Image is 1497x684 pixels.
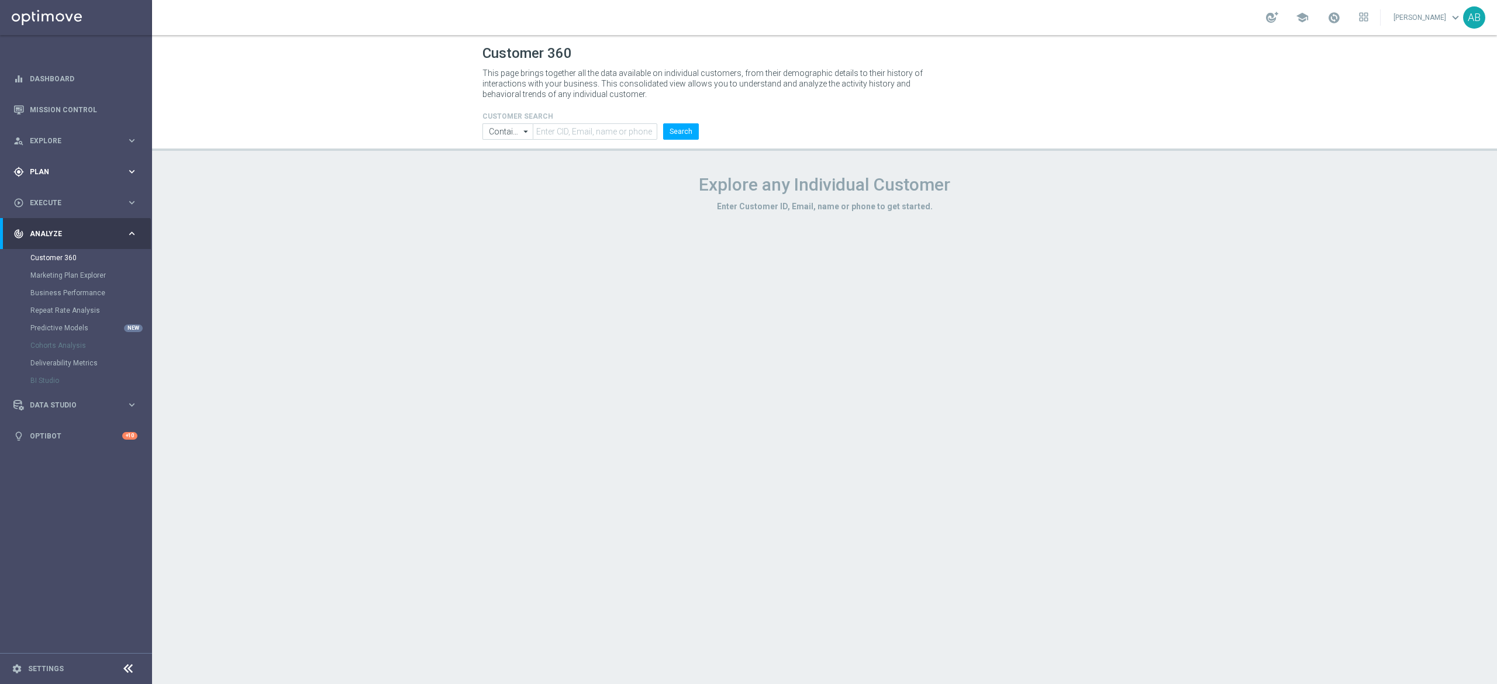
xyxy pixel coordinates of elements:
i: keyboard_arrow_right [126,197,137,208]
button: track_changes Analyze keyboard_arrow_right [13,229,138,239]
div: Optibot [13,420,137,451]
div: Plan [13,167,126,177]
div: AB [1463,6,1485,29]
i: keyboard_arrow_right [126,399,137,410]
i: gps_fixed [13,167,24,177]
a: Business Performance [30,288,122,298]
i: equalizer [13,74,24,84]
div: +10 [122,432,137,440]
a: Optibot [30,420,122,451]
a: Dashboard [30,63,137,94]
i: person_search [13,136,24,146]
i: settings [12,664,22,674]
span: Execute [30,199,126,206]
div: Data Studio [13,400,126,410]
button: Mission Control [13,105,138,115]
i: play_circle_outline [13,198,24,208]
span: keyboard_arrow_down [1449,11,1462,24]
h3: Enter Customer ID, Email, name or phone to get started. [482,201,1167,212]
i: keyboard_arrow_right [126,228,137,239]
a: Predictive Models [30,323,122,333]
div: Mission Control [13,94,137,125]
input: Contains [482,123,533,140]
div: Explore [13,136,126,146]
a: Customer 360 [30,253,122,262]
a: Repeat Rate Analysis [30,306,122,315]
div: Execute [13,198,126,208]
div: Repeat Rate Analysis [30,302,151,319]
a: [PERSON_NAME]keyboard_arrow_down [1392,9,1463,26]
div: NEW [124,324,143,332]
h1: Customer 360 [482,45,1167,62]
div: Deliverability Metrics [30,354,151,372]
h1: Explore any Individual Customer [482,174,1167,195]
div: Business Performance [30,284,151,302]
button: Data Studio keyboard_arrow_right [13,400,138,410]
div: Analyze [13,229,126,239]
span: Analyze [30,230,126,237]
button: play_circle_outline Execute keyboard_arrow_right [13,198,138,208]
i: keyboard_arrow_right [126,166,137,177]
button: gps_fixed Plan keyboard_arrow_right [13,167,138,177]
button: person_search Explore keyboard_arrow_right [13,136,138,146]
button: equalizer Dashboard [13,74,138,84]
div: Customer 360 [30,249,151,267]
span: Data Studio [30,402,126,409]
a: Settings [28,665,64,672]
div: Predictive Models [30,319,151,337]
i: lightbulb [13,431,24,441]
a: Deliverability Metrics [30,358,122,368]
div: BI Studio [30,372,151,389]
button: Search [663,123,699,140]
input: Enter CID, Email, name or phone [533,123,657,140]
div: Cohorts Analysis [30,337,151,354]
a: Mission Control [30,94,137,125]
i: arrow_drop_down [520,124,532,139]
span: Explore [30,137,126,144]
span: school [1296,11,1309,24]
div: Dashboard [13,63,137,94]
button: lightbulb Optibot +10 [13,431,138,441]
a: Marketing Plan Explorer [30,271,122,280]
i: track_changes [13,229,24,239]
p: This page brings together all the data available on individual customers, from their demographic ... [482,68,933,99]
i: keyboard_arrow_right [126,135,137,146]
div: Marketing Plan Explorer [30,267,151,284]
h4: CUSTOMER SEARCH [482,112,699,120]
span: Plan [30,168,126,175]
